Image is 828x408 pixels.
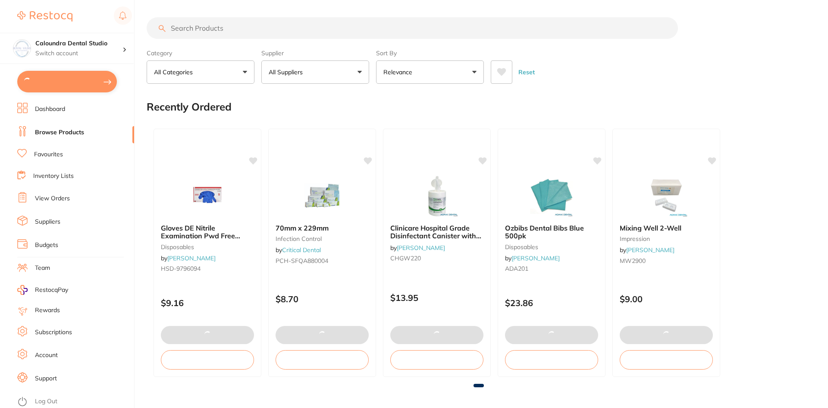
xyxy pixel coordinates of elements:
[35,241,58,250] a: Budgets
[390,293,483,303] p: $13.95
[35,194,70,203] a: View Orders
[390,224,483,240] b: Clinicare Hospital Grade Disinfectant Canister with 220
[147,101,232,113] h2: Recently Ordered
[626,246,674,254] a: [PERSON_NAME]
[409,174,465,217] img: Clinicare Hospital Grade Disinfectant Canister with 220
[154,68,196,76] p: All Categories
[17,285,28,295] img: RestocqPay
[620,224,713,232] b: Mixing Well 2-Well
[524,174,580,217] img: Ozbibs Dental Bibs Blue 500pk
[33,172,74,180] a: Inventory Lists
[35,39,122,48] h4: Caloundra Dental Studio
[511,254,560,262] a: [PERSON_NAME]
[383,68,416,76] p: Relevance
[620,235,713,242] small: impression
[276,224,369,232] b: 70mm x 229mm
[261,60,369,84] button: All Suppliers
[638,174,694,217] img: Mixing Well 2-Well
[35,351,58,360] a: Account
[17,11,72,22] img: Restocq Logo
[376,49,484,57] label: Sort By
[397,244,445,252] a: [PERSON_NAME]
[35,218,60,226] a: Suppliers
[35,286,68,294] span: RestocqPay
[269,68,306,76] p: All Suppliers
[35,105,65,114] a: Dashboard
[161,254,216,262] span: by
[34,150,63,159] a: Favourites
[161,298,254,308] p: $9.16
[35,128,84,137] a: Browse Products
[516,60,537,84] button: Reset
[35,328,72,337] a: Subscriptions
[261,49,369,57] label: Supplier
[161,244,254,250] small: disposables
[390,244,445,252] span: by
[620,257,713,264] small: MW2900
[505,244,598,250] small: disposables
[147,60,254,84] button: All Categories
[147,49,254,57] label: Category
[282,246,321,254] a: Critical Dental
[294,174,350,217] img: 70mm x 229mm
[17,6,72,26] a: Restocq Logo
[179,174,235,217] img: Gloves DE Nitrile Examination Pwd Free Small Box 200
[161,265,254,272] small: HSD-9796094
[276,257,369,264] small: PCH-SFQA880004
[35,306,60,315] a: Rewards
[505,224,598,240] b: Ozbibs Dental Bibs Blue 500pk
[505,265,598,272] small: ADA201
[276,294,369,304] p: $8.70
[276,235,369,242] small: infection control
[505,254,560,262] span: by
[35,264,50,272] a: Team
[35,49,122,58] p: Switch account
[147,17,678,39] input: Search Products
[17,285,68,295] a: RestocqPay
[161,224,254,240] b: Gloves DE Nitrile Examination Pwd Free Small Box 200
[505,298,598,308] p: $23.86
[13,40,31,57] img: Caloundra Dental Studio
[376,60,484,84] button: Relevance
[35,374,57,383] a: Support
[620,246,674,254] span: by
[167,254,216,262] a: [PERSON_NAME]
[35,397,57,406] a: Log Out
[620,294,713,304] p: $9.00
[276,246,321,254] span: by
[390,255,483,262] small: CHGW220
